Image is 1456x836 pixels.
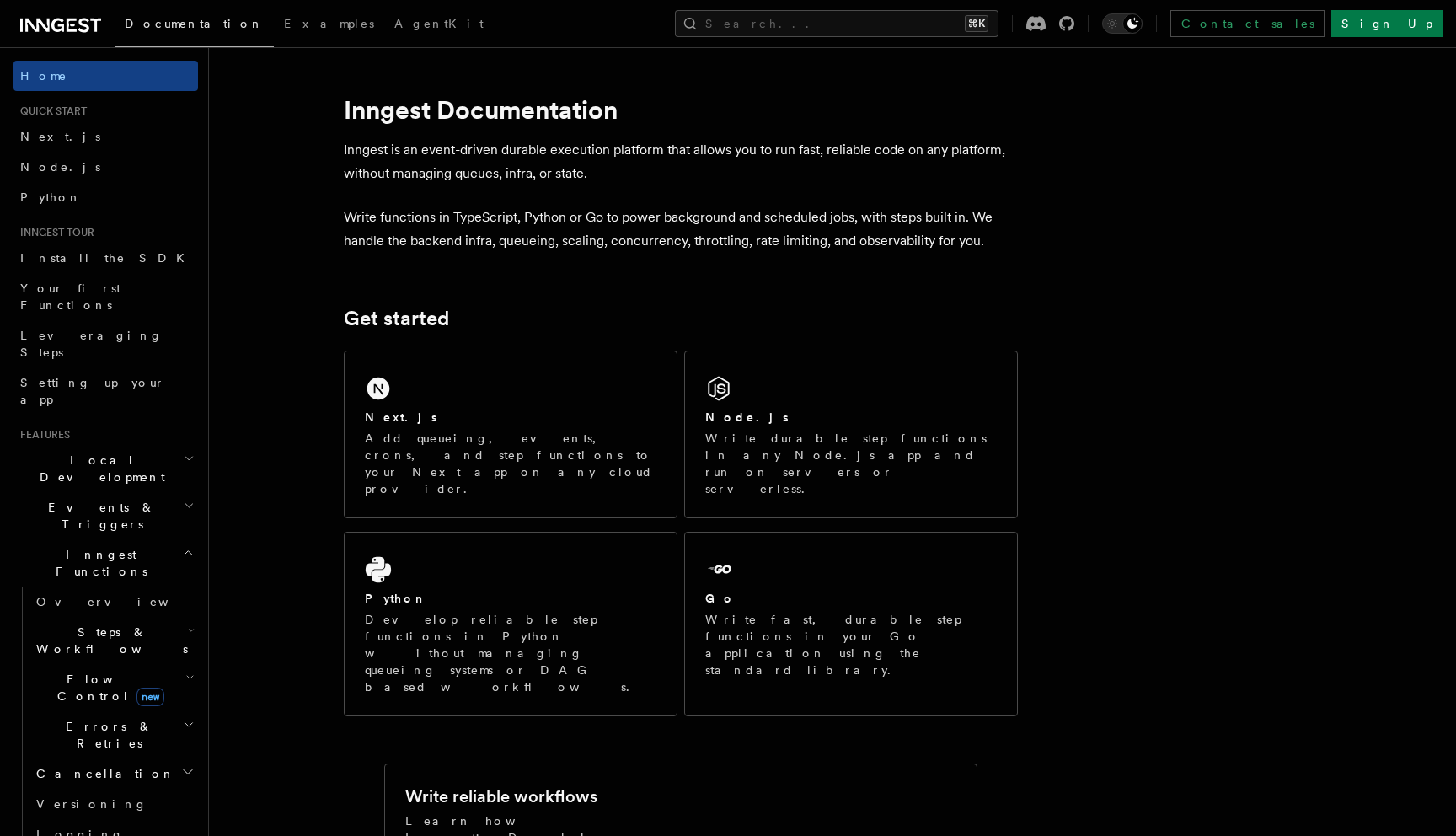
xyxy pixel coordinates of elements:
[13,367,198,415] a: Setting up your app
[29,789,198,819] a: Versioning
[705,590,736,607] h2: Go
[1102,13,1143,34] button: Toggle dark mode
[125,17,264,30] span: Documentation
[394,17,484,30] span: AgentKit
[705,611,997,678] p: Write fast, durable step functions in your Go application using the standard library.
[20,67,67,84] span: Home
[13,492,198,539] button: Events & Triggers
[344,307,449,330] a: Get started
[13,243,198,273] a: Install the SDK
[344,94,1018,125] h1: Inngest Documentation
[115,5,274,47] a: Documentation
[13,273,198,320] a: Your first Functions
[965,15,988,32] kbd: ⌘K
[13,61,198,91] a: Home
[13,182,198,212] a: Python
[684,351,1018,518] a: Node.jsWrite durable step functions in any Node.js app and run on servers or serverless.
[20,376,165,406] span: Setting up your app
[344,206,1018,253] p: Write functions in TypeScript, Python or Go to power background and scheduled jobs, with steps bu...
[36,797,147,811] span: Versioning
[1331,10,1443,37] a: Sign Up
[29,718,183,752] span: Errors & Retries
[13,539,198,587] button: Inngest Functions
[20,160,100,174] span: Node.js
[13,121,198,152] a: Next.js
[136,688,164,706] span: new
[20,190,82,204] span: Python
[705,409,789,426] h2: Node.js
[13,320,198,367] a: Leveraging Steps
[384,5,494,46] a: AgentKit
[13,104,87,118] span: Quick start
[13,546,182,580] span: Inngest Functions
[29,624,188,657] span: Steps & Workflows
[29,765,175,782] span: Cancellation
[344,138,1018,185] p: Inngest is an event-driven durable execution platform that allows you to run fast, reliable code ...
[13,428,70,442] span: Features
[365,611,656,695] p: Develop reliable step functions in Python without managing queueing systems or DAG based workflows.
[13,226,94,239] span: Inngest tour
[344,351,677,518] a: Next.jsAdd queueing, events, crons, and step functions to your Next app on any cloud provider.
[29,671,185,705] span: Flow Control
[365,409,437,426] h2: Next.js
[675,10,998,37] button: Search...⌘K
[405,785,597,808] h2: Write reliable workflows
[29,617,198,664] button: Steps & Workflows
[365,590,427,607] h2: Python
[274,5,384,46] a: Examples
[20,251,195,265] span: Install the SDK
[13,452,184,485] span: Local Development
[29,664,198,711] button: Flow Controlnew
[36,595,210,608] span: Overview
[29,711,198,758] button: Errors & Retries
[13,152,198,182] a: Node.js
[13,445,198,492] button: Local Development
[684,532,1018,716] a: GoWrite fast, durable step functions in your Go application using the standard library.
[29,587,198,617] a: Overview
[20,130,100,143] span: Next.js
[284,17,374,30] span: Examples
[365,430,656,497] p: Add queueing, events, crons, and step functions to your Next app on any cloud provider.
[344,532,677,716] a: PythonDevelop reliable step functions in Python without managing queueing systems or DAG based wo...
[20,329,163,359] span: Leveraging Steps
[20,281,120,312] span: Your first Functions
[13,499,184,533] span: Events & Triggers
[29,758,198,789] button: Cancellation
[705,430,997,497] p: Write durable step functions in any Node.js app and run on servers or serverless.
[1170,10,1325,37] a: Contact sales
